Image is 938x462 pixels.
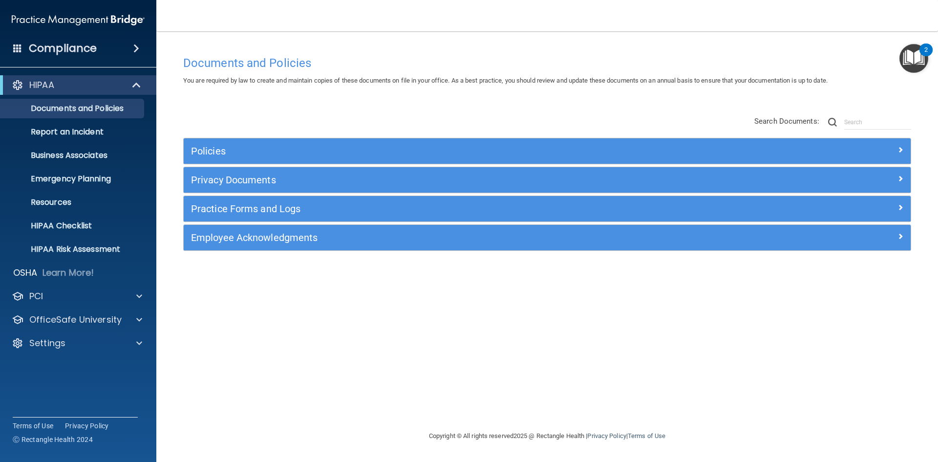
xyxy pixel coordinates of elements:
h4: Documents and Policies [183,57,911,69]
a: Practice Forms and Logs [191,201,903,217]
div: Copyright © All rights reserved 2025 @ Rectangle Health | | [369,420,725,452]
a: OfficeSafe University [12,314,142,326]
a: Privacy Policy [587,432,626,440]
h5: Practice Forms and Logs [191,203,722,214]
div: 2 [924,50,928,63]
h5: Policies [191,146,722,156]
p: Report an Incident [6,127,140,137]
h4: Compliance [29,42,97,55]
p: Business Associates [6,151,140,160]
img: ic-search.3b580494.png [828,118,837,127]
p: HIPAA Risk Assessment [6,244,140,254]
a: Settings [12,337,142,349]
a: PCI [12,290,142,302]
p: Settings [29,337,65,349]
p: Learn More! [43,267,94,279]
a: HIPAA [12,79,142,91]
a: Privacy Policy [65,421,109,431]
img: PMB logo [12,10,145,30]
a: Privacy Documents [191,172,903,188]
span: Search Documents: [754,117,819,126]
button: Open Resource Center, 2 new notifications [899,44,928,73]
p: Emergency Planning [6,174,140,184]
input: Search [844,115,911,130]
p: OSHA [13,267,38,279]
p: Documents and Policies [6,104,140,113]
a: Terms of Use [628,432,665,440]
a: Policies [191,143,903,159]
h5: Employee Acknowledgments [191,232,722,243]
span: You are required by law to create and maintain copies of these documents on file in your office. ... [183,77,828,84]
h5: Privacy Documents [191,175,722,185]
p: Resources [6,198,140,207]
p: HIPAA Checklist [6,221,140,231]
a: Employee Acknowledgments [191,230,903,245]
p: HIPAA [29,79,54,91]
a: Terms of Use [13,421,53,431]
p: OfficeSafe University [29,314,122,326]
span: Ⓒ Rectangle Health 2024 [13,435,93,444]
p: PCI [29,290,43,302]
